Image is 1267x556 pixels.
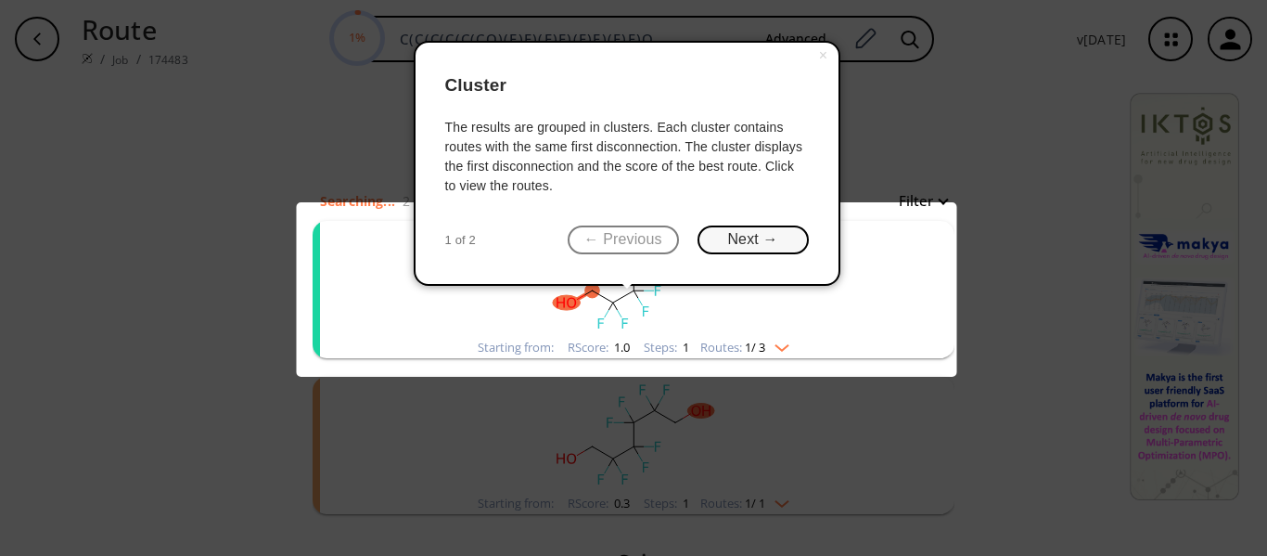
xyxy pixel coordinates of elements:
[765,337,789,352] img: Down
[568,342,630,354] div: RScore :
[611,339,630,356] span: 1.0
[809,43,838,69] button: Close
[313,212,954,524] ul: clusters
[392,221,875,337] svg: OCC(F)(F)C(F)(F)C(F)(F)C(F)(F)CO
[445,231,476,250] span: 1 of 2
[697,226,809,254] button: Next →
[445,118,809,196] div: The results are grouped in clusters. Each cluster contains routes with the same first disconnecti...
[644,342,689,354] div: Steps :
[700,342,789,354] div: Routes:
[445,58,809,114] header: Cluster
[745,342,765,354] span: 1 / 3
[680,339,689,356] span: 1
[478,342,554,354] div: Starting from:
